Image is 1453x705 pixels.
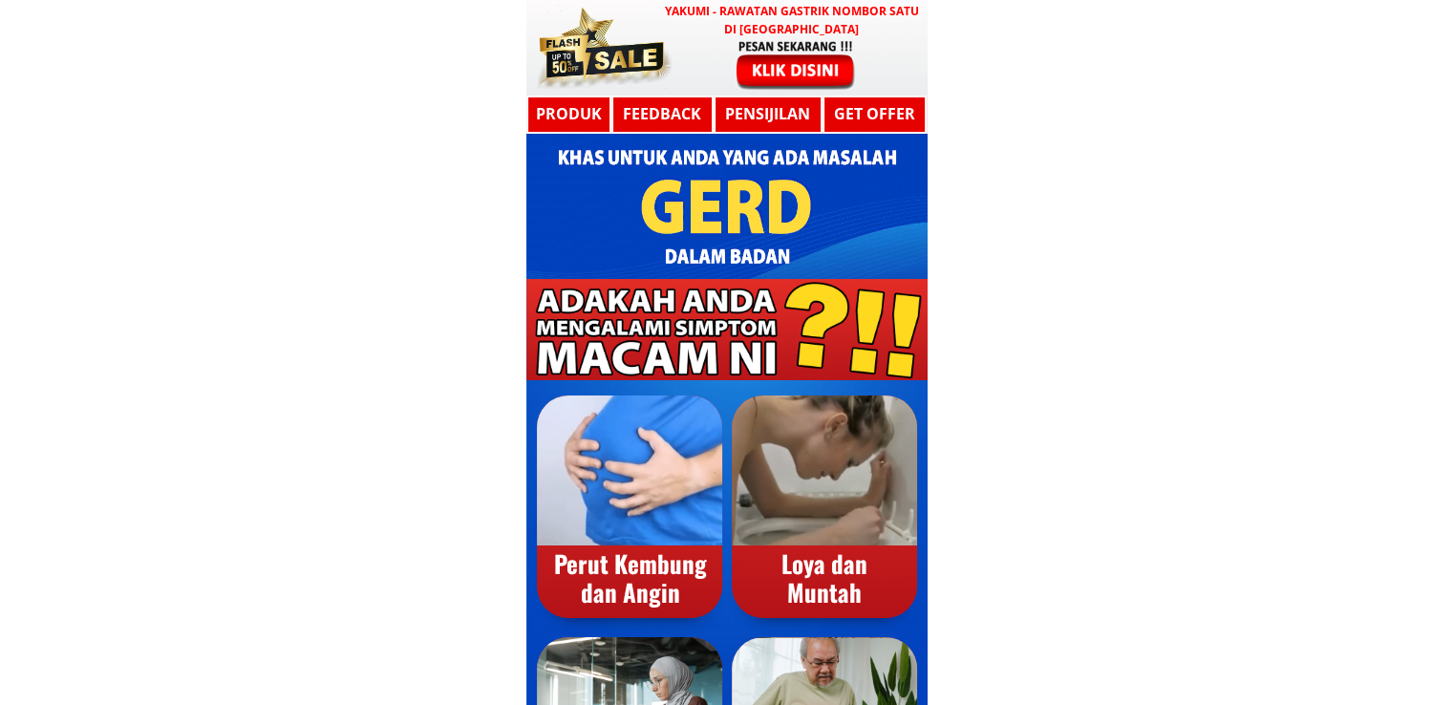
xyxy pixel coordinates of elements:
div: Loya dan Muntah [732,549,917,607]
h3: Produk [526,102,611,127]
h3: Feedback [612,102,712,127]
h3: GET OFFER [827,102,922,127]
div: Perut Kembung dan Angin [538,549,723,607]
h3: Pensijilan [720,102,815,127]
h3: YAKUMI - Rawatan Gastrik Nombor Satu di [GEOGRAPHIC_DATA] [661,2,923,38]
